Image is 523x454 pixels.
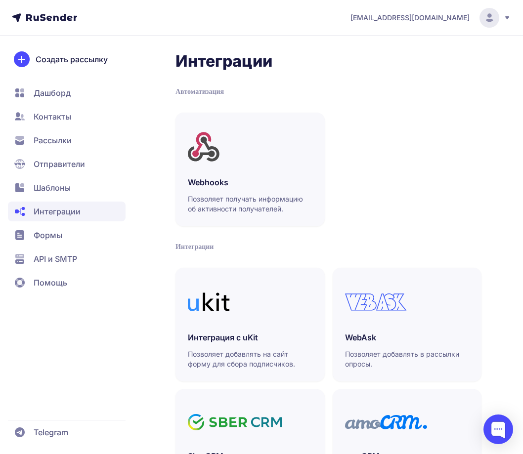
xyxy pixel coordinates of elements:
[175,51,481,71] h2: Интеграции
[34,158,85,170] span: Отправители
[350,13,470,23] span: [EMAIL_ADDRESS][DOMAIN_NAME]
[188,194,312,214] p: Позволяет получать информацию об активности получателей.
[34,111,71,123] span: Контакты
[175,268,325,381] a: Интеграция с uKitПозволяет добавлять на сайт форму для сбора подписчиков.
[175,87,481,97] div: Автоматизация
[34,277,67,289] span: Помощь
[34,182,71,194] span: Шаблоны
[8,422,126,442] a: Telegram
[34,87,71,99] span: Дашборд
[345,349,470,369] p: Позволяет добавлять в рассылки опросы.
[34,134,72,146] span: Рассылки
[175,242,481,252] div: Интеграции
[345,331,470,343] h3: WebAsk
[34,206,81,217] span: Интеграции
[188,331,312,343] h3: Интеграция с uKit
[34,426,68,438] span: Telegram
[34,229,62,241] span: Формы
[34,253,77,265] span: API и SMTP
[175,113,325,226] a: WebhooksПозволяет получать информацию об активности получателей.
[188,176,312,188] h3: Webhooks
[36,53,108,65] span: Создать рассылку
[333,268,482,381] a: WebAskПозволяет добавлять в рассылки опросы.
[188,349,312,369] p: Позволяет добавлять на сайт форму для сбора подписчиков.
